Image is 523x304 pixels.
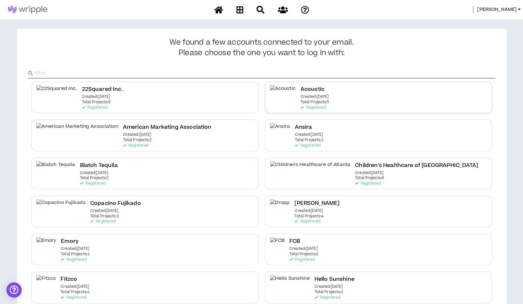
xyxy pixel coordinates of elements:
[301,95,329,99] p: Created: [DATE]
[123,143,149,148] p: Registered
[80,161,118,170] h2: Biatch Tequila
[314,285,343,289] p: Created: [DATE]
[123,123,212,132] h2: American Marketing Association
[61,257,86,262] p: Registered
[82,100,111,105] p: Total Projects: 9
[301,85,324,94] h2: Acoustic
[477,6,517,13] span: [PERSON_NAME]
[289,252,318,257] p: Total Projects: 2
[36,161,75,176] img: Biatch Tequila
[61,295,86,300] p: Registered
[294,219,320,224] p: Registered
[289,237,300,246] h2: FCB
[61,247,89,251] p: Created: [DATE]
[82,85,123,94] h2: 22Squared Inc.
[294,123,312,132] h2: Ansira
[80,171,108,175] p: Created: [DATE]
[355,181,381,186] p: Registered
[270,199,290,214] img: Dropp
[270,123,290,137] img: Ansira
[6,282,22,298] div: Open Intercom Messenger
[36,85,77,99] img: 22Squared Inc.
[355,171,383,175] p: Created: [DATE]
[289,257,315,262] p: Registered
[61,252,90,257] p: Total Projects: 1
[294,133,323,137] p: Created: [DATE]
[80,181,105,186] p: Registered
[80,176,109,180] p: Total Projects: 2
[36,199,85,214] img: Copacino Fujikado
[123,138,152,142] p: Total Projects: 2
[90,199,141,208] h2: Copacino Fujikado
[355,161,478,170] h2: Children's Healthcare of [GEOGRAPHIC_DATA]
[36,237,56,251] img: Emory
[314,275,354,284] h2: Hello Sunshine
[270,275,310,289] img: Hello Sunshine
[34,69,495,78] input: Filter..
[90,209,119,213] p: Created: [DATE]
[314,290,343,294] p: Total Projects: 2
[36,123,118,137] img: American Marketing Association
[270,85,296,99] img: Acoustic
[314,295,340,300] p: Registered
[90,219,116,224] p: Registered
[61,285,89,289] p: Created: [DATE]
[270,237,285,251] img: FCB
[301,105,326,110] p: Registered
[36,275,56,289] img: Fitzco
[355,176,384,180] p: Total Projects: 6
[123,133,151,137] p: Created: [DATE]
[294,143,320,148] p: Registered
[61,290,90,294] p: Total Projects: 4
[294,199,339,208] h2: [PERSON_NAME]
[294,138,323,142] p: Total Projects: 2
[82,95,110,99] p: Created: [DATE]
[82,105,107,110] p: Registered
[90,214,119,219] p: Total Projects: 1
[301,100,330,105] p: Total Projects: 5
[28,38,495,57] h3: We found a few accounts connected to your email.
[294,214,323,219] p: Total Projects: 4
[61,237,79,246] h2: Emory
[178,49,345,58] span: Please choose the one you want to log in with:
[294,209,323,213] p: Created: [DATE]
[289,247,318,251] p: Created: [DATE]
[61,275,77,284] h2: Fitzco
[270,161,350,176] img: Children's Healthcare of Atlanta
